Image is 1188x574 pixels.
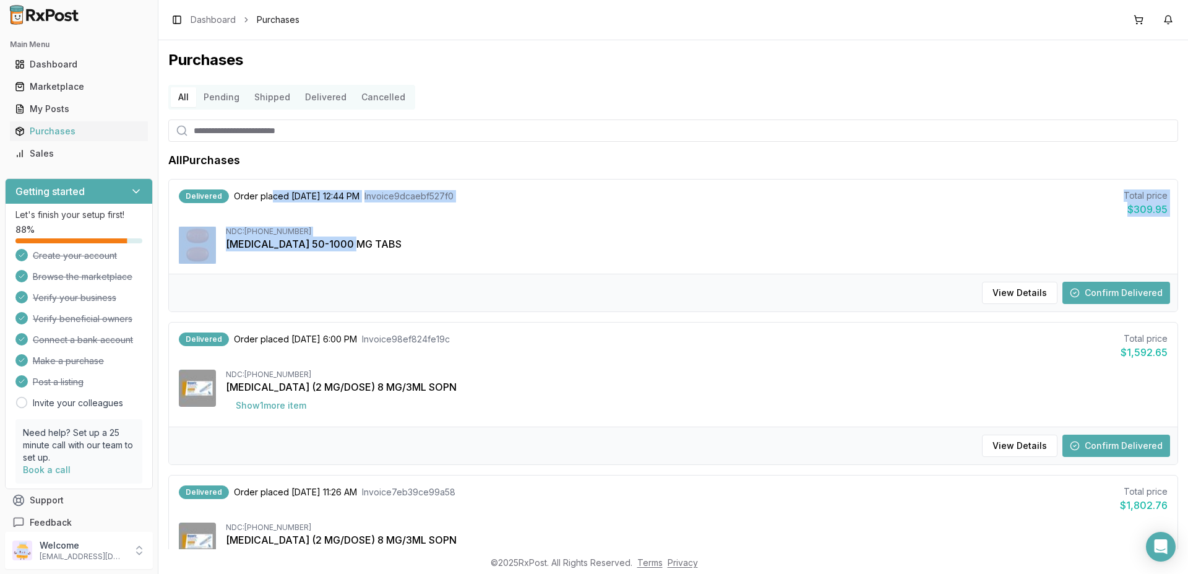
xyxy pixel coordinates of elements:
div: My Posts [15,103,143,115]
button: Confirm Delivered [1062,435,1170,457]
button: Cancelled [354,87,413,107]
span: Invoice 7eb39ce99a58 [362,486,455,498]
a: Terms [637,557,663,568]
a: Invite your colleagues [33,397,123,409]
span: Browse the marketplace [33,271,132,283]
span: Order placed [DATE] 12:44 PM [234,190,359,202]
button: Confirm Delivered [1062,282,1170,304]
button: Shipped [247,87,298,107]
button: Pending [196,87,247,107]
div: NDC: [PHONE_NUMBER] [226,523,1168,533]
img: Ozempic (2 MG/DOSE) 8 MG/3ML SOPN [179,523,216,560]
a: Privacy [668,557,698,568]
div: $1,592.65 [1121,345,1168,360]
div: Sales [15,147,143,160]
span: 88 % [15,224,35,236]
span: Order placed [DATE] 11:26 AM [234,486,357,498]
a: Book a call [23,464,71,475]
div: Total price [1124,189,1168,202]
a: Marketplace [10,76,148,98]
div: Total price [1121,333,1168,345]
img: Janumet 50-1000 MG TABS [179,227,216,264]
button: Feedback [5,511,153,534]
div: Open Intercom Messenger [1146,532,1176,562]
span: Create your account [33,250,117,262]
span: Purchases [257,14,299,26]
a: Purchases [10,120,148,142]
button: Marketplace [5,77,153,97]
a: Sales [10,142,148,165]
button: Purchases [5,121,153,141]
a: My Posts [10,98,148,120]
p: Welcome [40,539,126,552]
nav: breadcrumb [191,14,299,26]
button: My Posts [5,99,153,119]
button: Sales [5,144,153,163]
span: Order placed [DATE] 6:00 PM [234,333,357,346]
div: Dashboard [15,58,143,71]
p: Need help? Set up a 25 minute call with our team to set up. [23,427,135,464]
p: [EMAIL_ADDRESS][DOMAIN_NAME] [40,552,126,562]
h1: Purchases [168,50,1178,70]
p: Let's finish your setup first! [15,209,142,221]
span: Invoice 98ef824fe19c [362,333,450,346]
div: Total price [1120,485,1168,498]
img: RxPost Logo [5,5,84,25]
button: View Details [982,435,1057,457]
div: NDC: [PHONE_NUMBER] [226,227,1168,237]
button: Delivered [298,87,354,107]
div: Purchases [15,125,143,137]
button: Dashboard [5,54,153,74]
div: Marketplace [15,80,143,93]
img: User avatar [12,541,32,560]
span: Verify beneficial owners [33,313,132,325]
button: All [171,87,196,107]
span: Make a purchase [33,355,104,367]
span: Verify your business [33,292,116,304]
h1: All Purchases [168,152,240,169]
div: Delivered [179,333,229,346]
h3: Getting started [15,184,85,199]
div: [MEDICAL_DATA] 50-1000 MG TABS [226,237,1168,251]
div: Delivered [179,189,229,203]
div: $1,802.76 [1120,498,1168,513]
span: Invoice 9dcaebf527f0 [364,190,454,202]
a: Dashboard [10,53,148,76]
button: Support [5,489,153,511]
span: Feedback [30,516,72,529]
div: NDC: [PHONE_NUMBER] [226,370,1168,380]
div: Delivered [179,485,229,499]
div: [MEDICAL_DATA] (2 MG/DOSE) 8 MG/3ML SOPN [226,533,1168,547]
button: Show1more item [226,394,316,417]
span: Connect a bank account [33,334,133,346]
span: Post a listing [33,376,84,388]
img: Ozempic (2 MG/DOSE) 8 MG/3ML SOPN [179,370,216,407]
div: $309.95 [1124,202,1168,217]
a: Dashboard [191,14,236,26]
h2: Main Menu [10,40,148,50]
div: [MEDICAL_DATA] (2 MG/DOSE) 8 MG/3ML SOPN [226,380,1168,394]
button: Show1more item [226,547,316,570]
button: View Details [982,282,1057,304]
